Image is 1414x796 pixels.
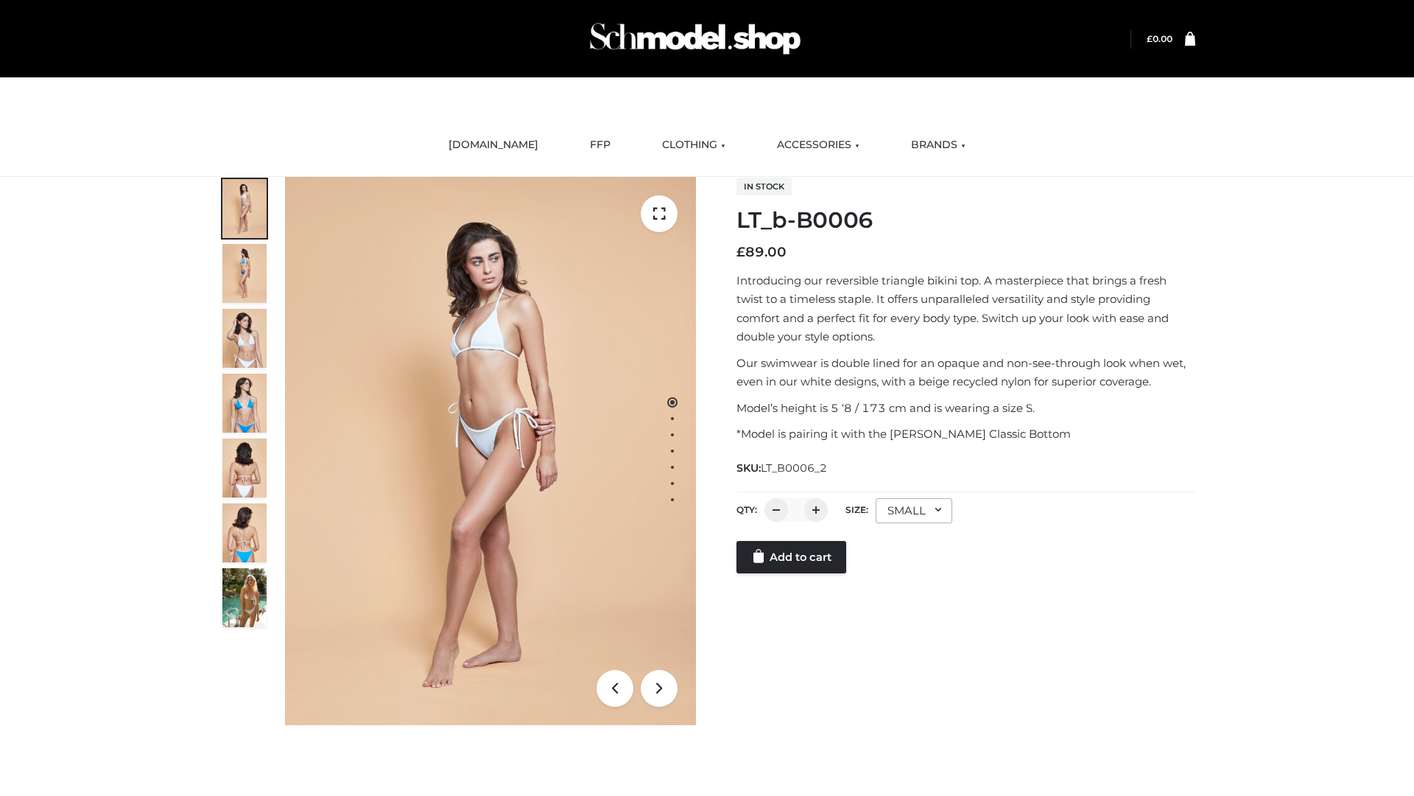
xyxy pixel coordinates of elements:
[736,354,1195,391] p: Our swimwear is double lined for an opaque and non-see-through look when wet, even in our white d...
[1147,33,1172,44] a: £0.00
[651,129,736,161] a: CLOTHING
[736,271,1195,346] p: Introducing our reversible triangle bikini top. A masterpiece that brings a fresh twist to a time...
[1147,33,1172,44] bdi: 0.00
[222,244,267,303] img: ArielClassicBikiniTop_CloudNine_AzureSky_OW114ECO_2-scaled.jpg
[736,207,1195,234] h1: LT_b-B0006
[736,399,1195,418] p: Model’s height is 5 ‘8 / 173 cm and is wearing a size S.
[736,178,792,195] span: In stock
[222,309,267,368] img: ArielClassicBikiniTop_CloudNine_AzureSky_OW114ECO_3-scaled.jpg
[285,177,696,725] img: LT_b-B0006
[845,504,868,515] label: Size:
[437,129,549,161] a: [DOMAIN_NAME]
[222,568,267,627] img: Arieltop_CloudNine_AzureSky2.jpg
[876,498,952,523] div: SMALL
[761,461,827,475] span: LT_B0006_2
[1147,33,1153,44] span: £
[222,179,267,238] img: ArielClassicBikiniTop_CloudNine_AzureSky_OW114ECO_1-scaled.jpg
[222,374,267,433] img: ArielClassicBikiniTop_CloudNine_AzureSky_OW114ECO_4-scaled.jpg
[222,503,267,562] img: ArielClassicBikiniTop_CloudNine_AzureSky_OW114ECO_8-scaled.jpg
[736,425,1195,444] p: *Model is pairing it with the [PERSON_NAME] Classic Bottom
[585,10,806,68] img: Schmodel Admin 964
[222,439,267,497] img: ArielClassicBikiniTop_CloudNine_AzureSky_OW114ECO_7-scaled.jpg
[736,541,846,573] a: Add to cart
[736,459,829,477] span: SKU:
[766,129,870,161] a: ACCESSORIES
[736,244,745,260] span: £
[579,129,622,161] a: FFP
[736,504,757,515] label: QTY:
[900,129,977,161] a: BRANDS
[736,244,787,260] bdi: 89.00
